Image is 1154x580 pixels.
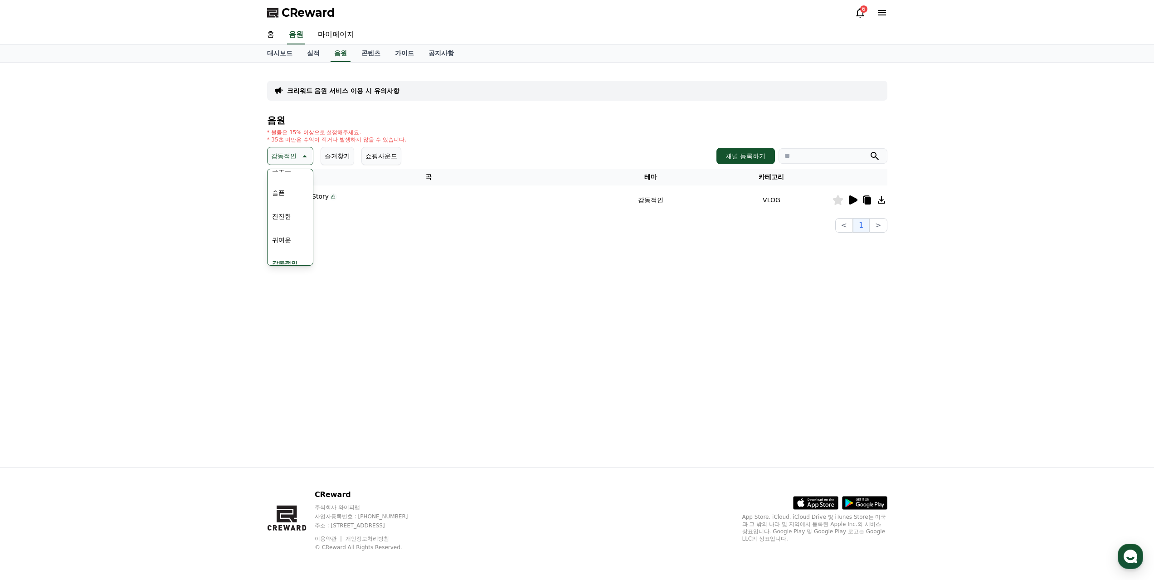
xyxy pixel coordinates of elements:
[268,253,301,273] button: 감동적인
[853,218,869,233] button: 1
[361,147,401,165] button: 쇼핑사운드
[271,150,297,162] p: 감동적인
[711,185,832,214] td: VLOG
[60,288,117,310] a: 대화
[268,206,295,226] button: 잔잔한
[321,147,354,165] button: 즐겨찾기
[267,169,591,185] th: 곡
[315,513,425,520] p: 사업자등록번호 : [PHONE_NUMBER]
[835,218,853,233] button: <
[268,183,288,203] button: 슬픈
[354,45,388,62] a: 콘텐츠
[388,45,421,62] a: 가이드
[267,5,335,20] a: CReward
[742,513,887,542] p: App Store, iCloud, iCloud Drive 및 iTunes Store는 미국과 그 밖의 나라 및 지역에서 등록된 Apple Inc.의 서비스 상표입니다. Goo...
[3,288,60,310] a: 홈
[590,169,711,185] th: 테마
[315,536,343,542] a: 이용약관
[282,5,335,20] span: CReward
[287,86,399,95] a: 크리워드 음원 서비스 이용 시 유의사항
[315,504,425,511] p: 주식회사 와이피랩
[267,129,407,136] p: * 볼륨은 15% 이상으로 설정해주세요.
[331,45,351,62] a: 음원
[716,148,774,164] button: 채널 등록하기
[590,185,711,214] td: 감동적인
[29,301,34,308] span: 홈
[260,25,282,44] a: 홈
[346,536,389,542] a: 개인정보처리방침
[421,45,461,62] a: 공지사항
[315,522,425,529] p: 주소 : [STREET_ADDRESS]
[140,301,151,308] span: 설정
[117,288,174,310] a: 설정
[267,115,887,125] h4: 음원
[267,147,313,165] button: 감동적인
[855,7,866,18] a: 6
[315,544,425,551] p: © CReward All Rights Reserved.
[83,302,94,309] span: 대화
[287,25,305,44] a: 음원
[300,45,327,62] a: 실적
[267,136,407,143] p: * 35초 미만은 수익이 적거나 발생하지 않을 수 있습니다.
[860,5,867,13] div: 6
[311,25,361,44] a: 마이페이지
[711,169,832,185] th: 카테고리
[869,218,887,233] button: >
[315,489,425,500] p: CReward
[268,230,295,250] button: 귀여운
[260,45,300,62] a: 대시보드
